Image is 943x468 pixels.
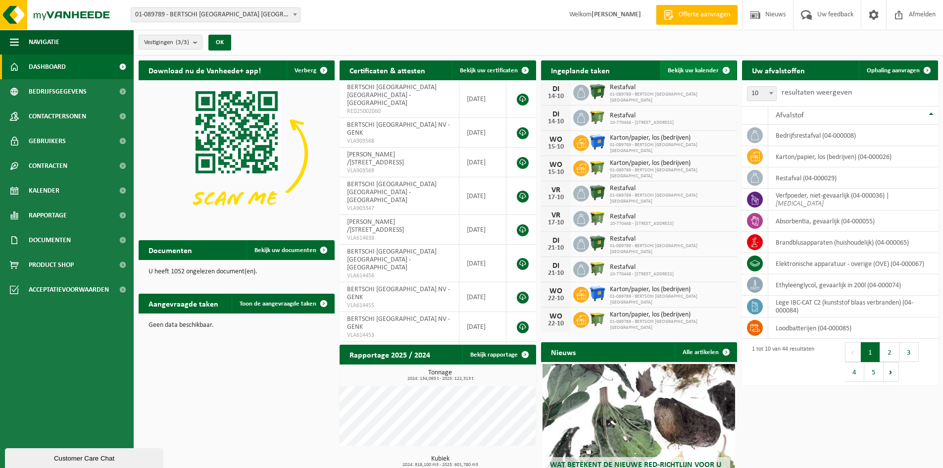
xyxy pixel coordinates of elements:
[589,83,606,100] img: WB-1100-HPE-GN-01
[880,342,899,362] button: 2
[139,60,271,80] h2: Download nu de Vanheede+ app!
[546,169,566,176] div: 15-10
[345,376,536,381] span: 2024: 134,065 t - 2025: 122,313 t
[592,11,641,18] strong: [PERSON_NAME]
[610,263,674,271] span: Restafval
[867,67,920,74] span: Ophaling aanvragen
[347,181,437,204] span: BERTSCHI [GEOGRAPHIC_DATA] [GEOGRAPHIC_DATA] - [GEOGRAPHIC_DATA]
[29,228,71,253] span: Documenten
[589,184,606,201] img: WB-1100-HPE-GN-01
[459,80,506,118] td: [DATE]
[459,118,506,148] td: [DATE]
[546,161,566,169] div: WO
[610,120,674,126] span: 10-770448 - [STREET_ADDRESS]
[208,35,231,51] button: OK
[340,345,440,364] h2: Rapportage 2025 / 2024
[546,211,566,219] div: VR
[610,134,732,142] span: Karton/papier, los (bedrijven)
[29,129,66,154] span: Gebruikers
[610,235,732,243] span: Restafval
[240,301,316,307] span: Toon de aangevraagde taken
[29,104,86,129] span: Contactpersonen
[610,213,674,221] span: Restafval
[768,274,938,296] td: ethyleenglycol, gevaarlijk in 200l (04-000074)
[675,342,736,362] a: Alle artikelen
[546,118,566,125] div: 14-10
[139,294,228,313] h2: Aangevraagde taken
[546,262,566,270] div: DI
[610,193,732,205] span: 01-089789 - BERTSCHI [GEOGRAPHIC_DATA] [GEOGRAPHIC_DATA]
[29,79,87,104] span: Bedrijfsgegevens
[776,111,804,119] span: Afvalstof
[29,203,67,228] span: Rapportage
[768,253,938,274] td: elektronische apparatuur - overige (OVE) (04-000067)
[768,167,938,189] td: restafval (04-000029)
[452,60,535,80] a: Bekijk uw certificaten
[610,92,732,104] span: 01-089789 - BERTSCHI [GEOGRAPHIC_DATA] [GEOGRAPHIC_DATA]
[676,10,733,20] span: Offerte aanvragen
[131,7,300,22] span: 01-089789 - BERTSCHI BELGIUM NV - ANTWERPEN
[347,151,404,166] span: [PERSON_NAME] /[STREET_ADDRESS]
[546,237,566,245] div: DI
[546,136,566,144] div: WO
[610,319,732,331] span: 01-089789 - BERTSCHI [GEOGRAPHIC_DATA] [GEOGRAPHIC_DATA]
[589,285,606,302] img: WB-1100-HPE-BE-01
[546,270,566,277] div: 21-10
[347,107,451,115] span: RED25002060
[589,134,606,151] img: WB-1100-HPE-BE-01
[668,67,719,74] span: Bekijk uw kalender
[546,312,566,320] div: WO
[340,60,435,80] h2: Certificaten & attesten
[347,137,451,145] span: VLA903568
[589,260,606,277] img: WB-1100-HPE-GN-50
[610,286,732,294] span: Karton/papier, los (bedrijven)
[232,294,334,313] a: Toon de aangevraagde taken
[610,167,732,179] span: 01-089789 - BERTSCHI [GEOGRAPHIC_DATA] [GEOGRAPHIC_DATA]
[546,110,566,118] div: DI
[347,205,451,212] span: VLA903347
[610,84,732,92] span: Restafval
[546,287,566,295] div: WO
[347,302,451,310] span: VLA614455
[610,271,674,277] span: 10-770448 - [STREET_ADDRESS]
[768,210,938,232] td: absorbentia, gevaarlijk (04-000055)
[247,240,334,260] a: Bekijk uw documenten
[768,296,938,317] td: lege IBC-CAT C2 (kunststof blaas verbranden) (04-000084)
[782,89,852,97] label: resultaten weergeven
[610,311,732,319] span: Karton/papier, los (bedrijven)
[656,5,738,25] a: Offerte aanvragen
[768,317,938,339] td: loodbatterijen (04-000085)
[347,234,451,242] span: VLA614638
[768,146,938,167] td: karton/papier, los (bedrijven) (04-000026)
[139,80,335,227] img: Download de VHEPlus App
[610,112,674,120] span: Restafval
[768,189,938,210] td: verfpoeder, niet-gevaarlijk (04-000036) |
[768,232,938,253] td: brandblusapparaten (huishoudelijk) (04-000065)
[139,240,202,260] h2: Documenten
[347,315,450,331] span: BERTSCHI [GEOGRAPHIC_DATA] NV - GENK
[287,60,334,80] button: Verberg
[29,54,66,79] span: Dashboard
[541,60,620,80] h2: Ingeplande taken
[345,456,536,468] h3: Kubiek
[660,60,736,80] a: Bekijk uw kalender
[610,185,732,193] span: Restafval
[176,39,189,46] count: (3/3)
[347,121,450,137] span: BERTSCHI [GEOGRAPHIC_DATA] NV - GENK
[347,248,437,271] span: BERTSCHI [GEOGRAPHIC_DATA] [GEOGRAPHIC_DATA] - [GEOGRAPHIC_DATA]
[589,108,606,125] img: WB-1100-HPE-GN-50
[546,219,566,226] div: 17-10
[768,125,938,146] td: bedrijfsrestafval (04-000008)
[861,342,880,362] button: 1
[546,85,566,93] div: DI
[144,35,189,50] span: Vestigingen
[29,277,109,302] span: Acceptatievoorwaarden
[589,235,606,252] img: WB-1100-HPE-GN-01
[546,245,566,252] div: 21-10
[131,8,300,22] span: 01-089789 - BERTSCHI BELGIUM NV - ANTWERPEN
[347,84,437,107] span: BERTSCHI [GEOGRAPHIC_DATA] [GEOGRAPHIC_DATA] - [GEOGRAPHIC_DATA]
[345,463,536,468] span: 2024: 918,100 m3 - 2025: 601,780 m3
[295,67,316,74] span: Verberg
[589,209,606,226] img: WB-1100-HPE-GN-50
